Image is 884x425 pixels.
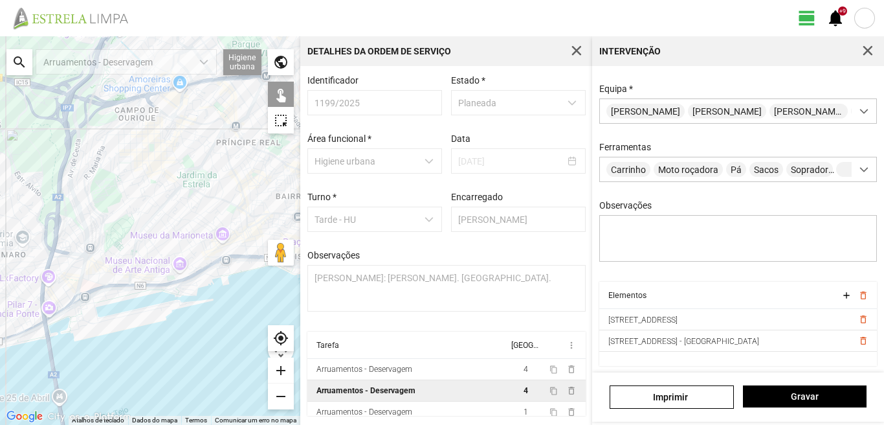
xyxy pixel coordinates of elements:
a: Termos [185,417,207,424]
span: [STREET_ADDRESS] [608,316,678,325]
span: content_copy [549,408,558,417]
label: Data [451,133,470,144]
img: Google [3,408,46,425]
span: delete_outline [566,407,577,417]
span: notifications [826,8,845,28]
div: Intervenção [599,47,661,56]
div: Tarefa [316,341,339,350]
button: content_copy [549,407,560,417]
button: delete_outline [857,314,868,325]
span: Moto roçadora [654,162,723,177]
div: add [268,358,294,384]
span: 4 [524,365,528,374]
span: 4 [524,386,528,395]
span: content_copy [549,387,558,395]
label: Identificador [307,75,359,86]
span: [PERSON_NAME] [769,104,848,119]
img: file [9,6,142,30]
div: search [6,49,32,75]
label: Área funcional * [307,133,371,144]
a: Imprimir [610,385,733,409]
div: Elementos [608,291,646,300]
span: Pá [726,162,746,177]
label: Estado * [451,75,485,86]
span: delete_outline [566,364,577,374]
div: Higiene urbana [223,49,261,75]
label: Ferramentas [599,142,651,152]
button: delete_outline [857,336,868,346]
div: my_location [268,325,294,351]
label: Observações [599,200,652,211]
span: [STREET_ADDRESS] - [GEOGRAPHIC_DATA] [608,337,759,346]
button: Dados do mapa [132,416,177,425]
button: add [841,290,851,301]
span: delete_outline [566,385,577,396]
button: content_copy [549,385,560,396]
button: Arraste o Pegman para o mapa para abrir o Street View [268,240,294,266]
label: Turno * [307,192,337,202]
span: more_vert [566,340,577,350]
span: Sacos [749,162,783,177]
span: Carrinho [606,162,650,177]
div: Arruamentos - Deservagem [316,386,415,395]
div: highlight_alt [268,108,294,133]
span: view_day [797,8,817,28]
label: Encarregado [451,192,503,202]
span: Soprador [786,162,833,177]
label: Observações [307,250,360,260]
div: touch_app [268,82,294,108]
div: public [268,49,294,75]
a: Abrir esta área no Google Maps (abre uma nova janela) [3,408,46,425]
button: delete_outline [857,290,868,301]
span: [PERSON_NAME] [688,104,766,119]
button: Gravar [743,385,867,408]
div: Arruamentos - Deservagem [316,365,412,374]
div: Arruamentos - Deservagem [316,408,412,417]
span: Gravar [749,391,859,402]
span: [PERSON_NAME] [606,104,685,119]
button: content_copy [549,364,560,374]
div: remove [268,384,294,409]
div: [GEOGRAPHIC_DATA] [511,341,538,350]
div: Detalhes da Ordem de Serviço [307,47,451,56]
div: +9 [838,6,847,16]
a: Comunicar um erro no mapa [215,417,296,424]
span: 1 [524,408,528,417]
label: Equipa * [599,84,633,94]
span: content_copy [549,365,558,374]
